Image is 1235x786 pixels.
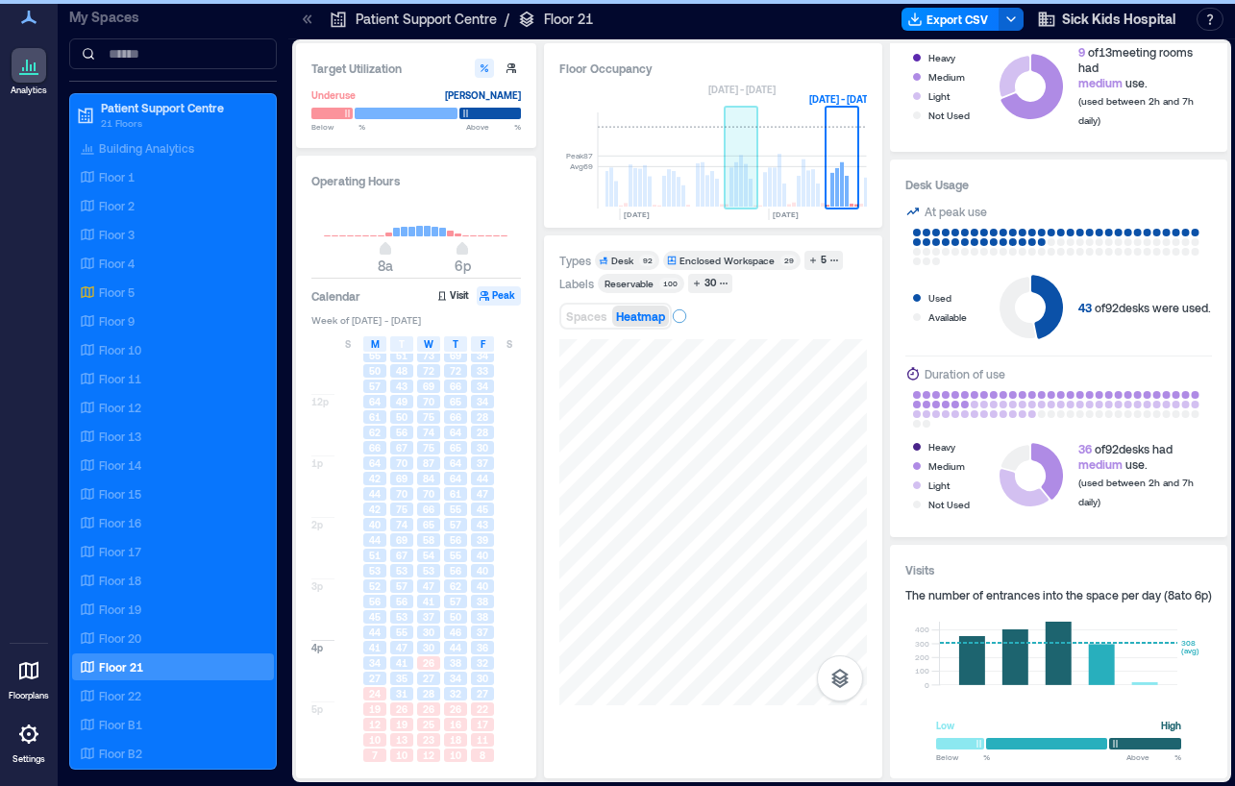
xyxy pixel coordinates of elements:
span: 67 [396,549,408,562]
span: 27 [369,672,381,685]
h3: Desk Usage [905,175,1213,194]
div: At peak use [925,202,987,221]
span: 34 [477,395,488,408]
div: Enclosed Workspace [679,254,775,267]
div: High [1161,716,1181,735]
div: Available [928,307,967,327]
span: 24 [369,687,381,700]
span: 56 [450,533,461,547]
span: 43 [1078,301,1092,314]
span: 28 [477,410,488,424]
span: Heatmap [616,309,665,323]
p: Floor 16 [99,515,141,530]
span: 34 [477,349,488,362]
p: Floor 10 [99,342,141,357]
p: Floor 4 [99,256,135,271]
div: Desk [611,254,633,267]
span: 28 [423,687,434,700]
span: 11 [477,733,488,747]
span: 1p [311,456,323,470]
span: 57 [450,595,461,608]
span: 6p [455,258,471,274]
span: 65 [450,441,461,454]
span: 50 [369,364,381,378]
p: Floor B1 [99,717,142,732]
div: Not Used [928,495,970,514]
span: 38 [477,595,488,608]
span: 46 [450,626,461,639]
span: Below % [311,121,365,133]
span: 53 [396,610,408,624]
span: 66 [423,503,434,516]
p: Floor 9 [99,313,135,329]
span: 53 [369,564,381,577]
text: [DATE] [624,209,650,219]
span: 72 [450,364,461,378]
div: of 92 desks had use. [1078,441,1213,472]
span: 62 [450,579,461,593]
span: 8a [378,258,393,274]
span: 19 [369,702,381,716]
span: 36 [1078,442,1092,455]
span: 74 [423,426,434,439]
span: 64 [450,472,461,485]
span: 75 [396,503,408,516]
span: 52 [369,579,381,593]
span: 54 [423,549,434,562]
span: 9 [1078,45,1085,59]
span: 75 [423,441,434,454]
p: Floor 18 [99,573,141,588]
span: Above % [466,121,521,133]
tspan: 200 [915,652,929,662]
p: Floor 20 [99,630,141,646]
span: 34 [477,380,488,393]
span: 49 [396,395,408,408]
span: 36 [477,641,488,654]
span: 30 [477,441,488,454]
div: Reservable [605,277,654,290]
div: Low [936,716,954,735]
span: 70 [423,395,434,408]
p: 21 Floors [101,115,262,131]
div: Medium [928,67,965,86]
div: Types [559,253,591,268]
span: 53 [423,564,434,577]
div: Floor Occupancy [559,59,867,78]
span: 42 [369,503,381,516]
span: 55 [450,549,461,562]
span: 23 [423,733,434,747]
span: Above % [1126,751,1181,763]
span: 62 [369,426,381,439]
button: Export CSV [902,8,1000,31]
span: 35 [396,672,408,685]
tspan: 400 [915,625,929,634]
span: 87 [423,456,434,470]
span: 58 [423,533,434,547]
span: 40 [477,564,488,577]
p: Patient Support Centre [356,10,497,29]
span: 56 [369,595,381,608]
span: 10 [396,749,408,762]
span: T [399,336,405,352]
span: 53 [396,564,408,577]
span: 26 [450,702,461,716]
div: Heavy [928,48,955,67]
span: 38 [450,656,461,670]
span: 2p [311,518,323,531]
span: 47 [423,579,434,593]
span: 65 [423,518,434,531]
p: Floor 14 [99,457,141,473]
span: 45 [477,503,488,516]
div: Light [928,476,950,495]
span: 64 [450,456,461,470]
span: 66 [369,441,381,454]
span: 74 [396,518,408,531]
span: 40 [369,518,381,531]
span: 12 [423,749,434,762]
span: 5p [311,702,323,716]
span: 61 [450,487,461,501]
span: 40 [477,579,488,593]
span: 64 [450,426,461,439]
span: 26 [423,702,434,716]
span: 25 [423,718,434,731]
